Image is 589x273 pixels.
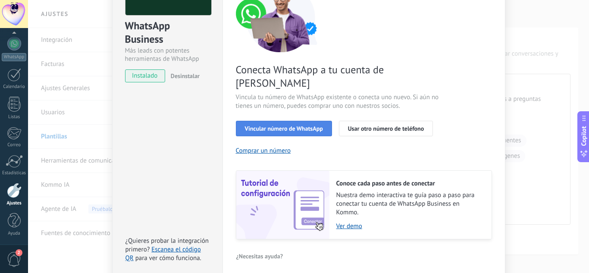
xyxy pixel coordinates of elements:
button: Vincular número de WhatsApp [236,121,332,136]
span: Vincula tu número de WhatsApp existente o conecta uno nuevo. Si aún no tienes un número, puedes c... [236,93,441,110]
button: Usar otro número de teléfono [339,121,433,136]
span: ¿Necesitas ayuda? [236,253,283,259]
span: Nuestra demo interactiva te guía paso a paso para conectar tu cuenta de WhatsApp Business en Kommo. [336,191,483,217]
span: 2 [16,249,22,256]
div: Correo [2,142,27,148]
button: ¿Necesitas ayuda? [236,250,284,263]
button: Desinstalar [167,69,200,82]
button: Comprar un número [236,147,291,155]
span: Desinstalar [171,72,200,80]
h2: Conoce cada paso antes de conectar [336,179,483,188]
div: Estadísticas [2,170,27,176]
div: Ayuda [2,231,27,236]
span: para ver cómo funciona. [135,254,201,262]
span: Vincular número de WhatsApp [245,126,323,132]
span: instalado [125,69,165,82]
div: WhatsApp [2,53,26,61]
div: Listas [2,114,27,120]
span: ¿Quieres probar la integración primero? [125,237,209,254]
a: Ver demo [336,222,483,230]
div: Calendario [2,84,27,90]
div: Ajustes [2,201,27,206]
div: WhatsApp Business [125,19,210,47]
span: Usar otro número de teléfono [348,126,424,132]
div: Más leads con potentes herramientas de WhatsApp [125,47,210,63]
span: Copilot [580,126,588,146]
span: Conecta WhatsApp a tu cuenta de [PERSON_NAME] [236,63,441,90]
a: Escanea el código QR [125,245,201,262]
